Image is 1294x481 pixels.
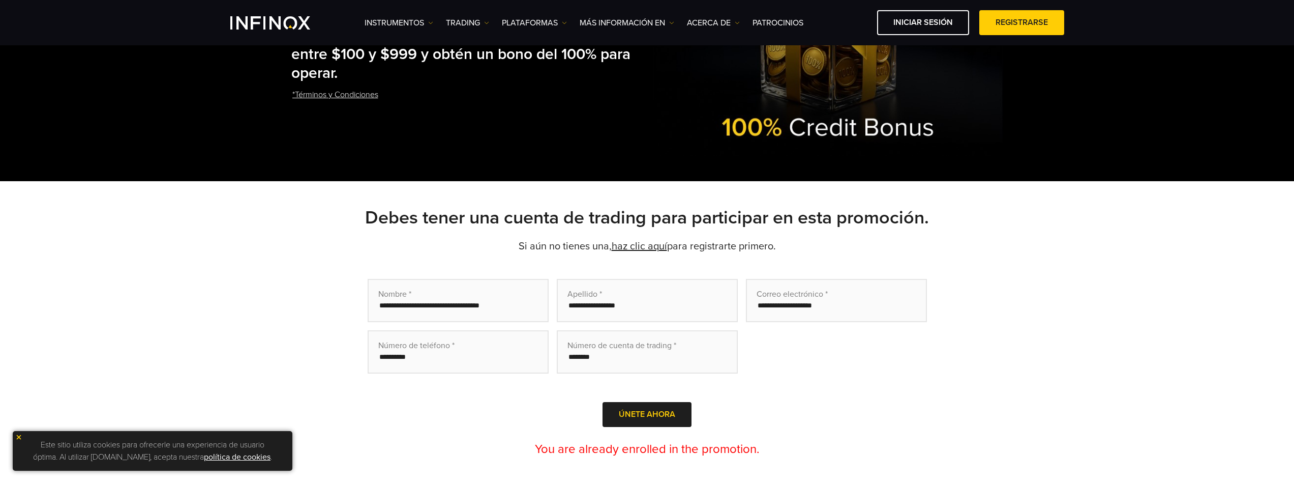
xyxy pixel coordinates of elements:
img: yellow close icon [15,434,22,441]
h2: Haz que tu primer movimiento cuente. Deposita entre $100 y $999 y obtén un bono del 100% para ope... [291,26,653,82]
a: Más información en [580,17,674,29]
a: política de cookies [204,452,270,462]
strong: Debes tener una cuenta de trading para participar en esta promoción. [365,207,929,229]
a: haz clic aquí [612,240,667,252]
a: Patrocinios [753,17,803,29]
span: You are already enrolled in the promotion. [535,442,760,457]
span: Únete ahora [619,410,675,419]
button: Únete ahora [603,402,691,427]
a: Iniciar sesión [877,10,969,35]
a: TRADING [446,17,489,29]
a: Registrarse [979,10,1064,35]
a: ACERCA DE [687,17,740,29]
a: PLATAFORMAS [502,17,567,29]
p: Si aún no tienes una, para registrarte primero. [291,239,1003,253]
p: Este sitio utiliza cookies para ofrecerle una experiencia de usuario óptima. Al utilizar [DOMAIN_... [18,436,287,466]
a: INFINOX Logo [230,16,334,30]
a: Instrumentos [365,17,433,29]
a: *Términos y Condiciones [291,82,379,107]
